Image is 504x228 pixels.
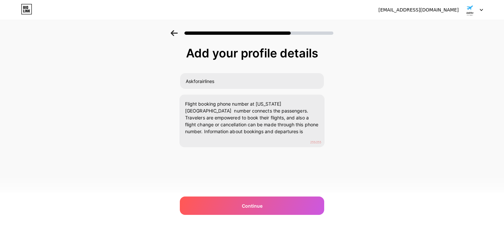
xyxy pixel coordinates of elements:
[183,47,321,60] div: Add your profile details
[378,7,459,13] div: [EMAIL_ADDRESS][DOMAIN_NAME]
[464,4,476,16] img: askforairlines01
[180,73,324,89] input: Your name
[242,202,262,209] span: Continue
[310,141,322,145] span: 255/255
